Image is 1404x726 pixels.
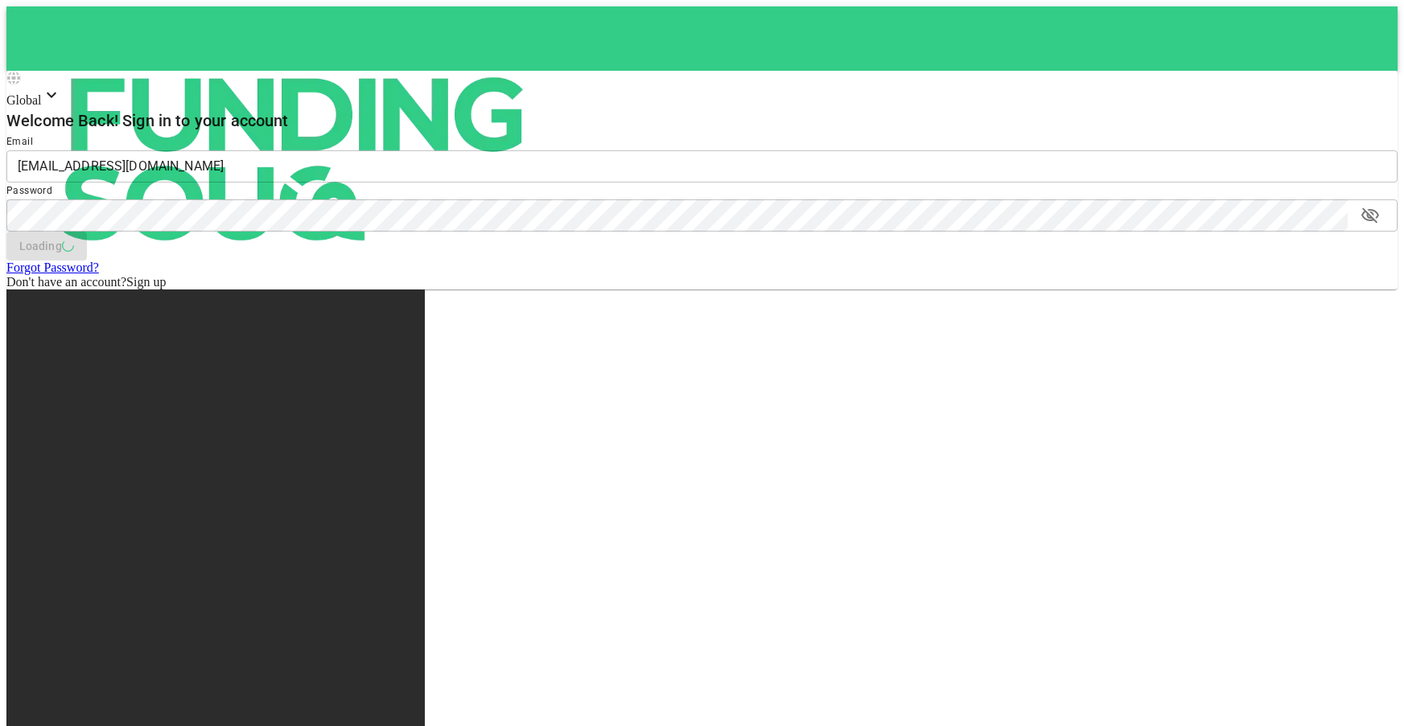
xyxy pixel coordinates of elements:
div: Global [6,85,1398,108]
input: password [6,199,1348,232]
a: logo [6,6,1398,71]
input: email [6,150,1398,183]
span: Don't have an account? [6,275,126,289]
span: Sign in to your account [118,111,289,130]
a: Forgot Password? [6,260,99,274]
span: Sign up [126,275,166,289]
span: Welcome Back! [6,111,118,130]
span: Email [6,136,33,147]
img: logo [6,6,586,312]
span: Password [6,185,52,196]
